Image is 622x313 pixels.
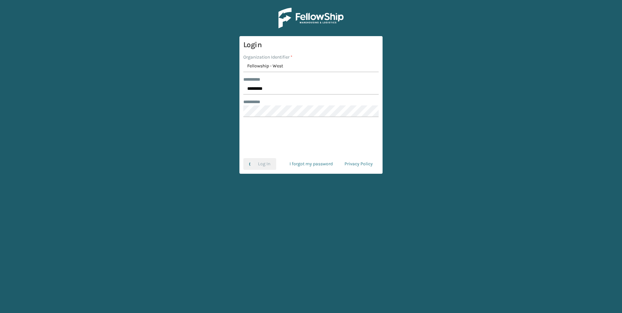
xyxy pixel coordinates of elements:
button: Log In [243,158,276,170]
label: Organization Identifier [243,54,292,61]
a: I forgot my password [284,158,339,170]
iframe: reCAPTCHA [262,125,360,150]
img: Logo [278,8,344,28]
a: Privacy Policy [339,158,379,170]
h3: Login [243,40,379,50]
